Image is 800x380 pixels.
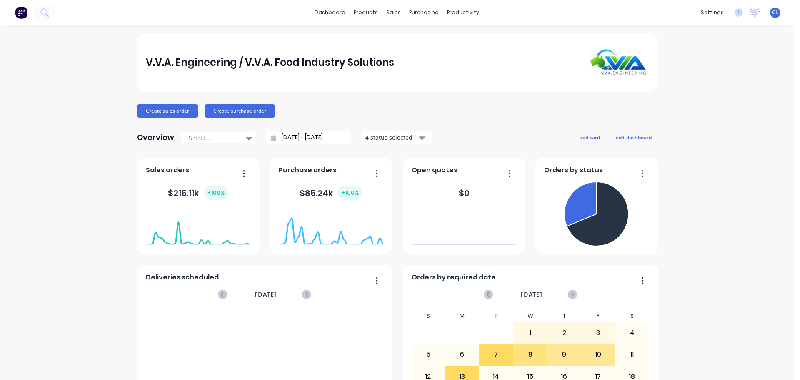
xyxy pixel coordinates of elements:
[137,104,198,118] button: Create sales order
[547,344,581,365] div: 9
[443,6,483,19] div: productivity
[168,186,228,200] div: $ 215.11k
[15,6,27,19] img: Factory
[479,310,513,322] div: T
[146,165,189,175] span: Sales orders
[615,310,649,322] div: S
[205,104,275,118] button: Create purchase order
[459,187,470,199] div: $ 0
[615,322,649,343] div: 4
[412,165,457,175] span: Open quotes
[411,310,445,322] div: S
[772,9,778,16] span: CL
[405,6,443,19] div: purchasing
[514,322,547,343] div: 1
[544,165,603,175] span: Orders by status
[445,310,480,322] div: M
[310,6,350,19] a: dashboard
[146,272,219,282] span: Deliveries scheduled
[582,344,615,365] div: 10
[255,290,277,299] span: [DATE]
[521,290,542,299] span: [DATE]
[365,133,418,142] div: 4 status selected
[581,310,615,322] div: F
[697,6,728,19] div: settings
[446,344,479,365] div: 6
[137,129,174,146] div: Overview
[382,6,405,19] div: sales
[547,310,581,322] div: T
[480,344,513,365] div: 7
[590,49,648,75] img: V.V.A. Engineering / V.V.A. Food Industry Solutions
[513,310,547,322] div: W
[547,322,581,343] div: 2
[514,344,547,365] div: 8
[146,54,394,71] div: V.V.A. Engineering / V.V.A. Food Industry Solutions
[412,344,445,365] div: 5
[574,132,605,143] button: add card
[300,186,362,200] div: $ 85.24k
[279,165,337,175] span: Purchase orders
[338,186,362,200] div: + 100 %
[204,186,228,200] div: + 100 %
[361,131,432,144] button: 4 status selected
[582,322,615,343] div: 3
[615,344,649,365] div: 11
[610,132,657,143] button: edit dashboard
[350,6,382,19] div: products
